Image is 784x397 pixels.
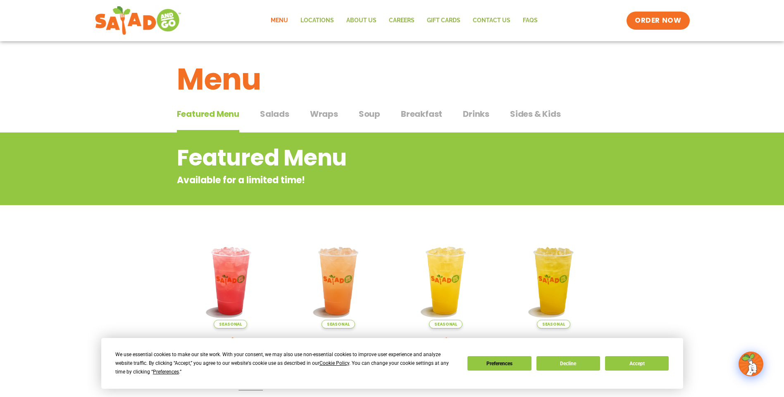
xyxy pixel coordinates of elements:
[260,108,289,120] span: Salads
[467,356,531,371] button: Preferences
[359,108,380,120] span: Soup
[294,11,340,30] a: Locations
[183,335,279,378] h2: Blackberry [PERSON_NAME] Lemonade
[153,369,179,375] span: Preferences
[310,108,338,120] span: Wraps
[605,356,669,371] button: Accept
[101,338,683,389] div: Cookie Consent Prompt
[177,141,541,175] h2: Featured Menu
[383,11,421,30] a: Careers
[506,335,601,364] h2: Mango Grove Lemonade
[429,320,462,328] span: Seasonal
[506,233,601,328] img: Product photo for Mango Grove Lemonade
[265,11,294,30] a: Menu
[627,12,689,30] a: ORDER NOW
[115,350,458,376] div: We use essential cookies to make our site work. With your consent, we may also use non-essential ...
[635,16,681,26] span: ORDER NOW
[95,4,182,37] img: new-SAG-logo-768×292
[536,356,600,371] button: Decline
[537,320,570,328] span: Seasonal
[467,11,517,30] a: Contact Us
[739,352,763,376] img: wpChatIcon
[177,105,608,133] div: Tabbed content
[510,108,561,120] span: Sides & Kids
[177,108,239,120] span: Featured Menu
[322,320,355,328] span: Seasonal
[177,173,541,187] p: Available for a limited time!
[398,233,494,328] img: Product photo for Sunkissed Yuzu Lemonade
[177,57,608,102] h1: Menu
[463,108,489,120] span: Drinks
[265,11,544,30] nav: Menu
[183,233,279,328] img: Product photo for Blackberry Bramble Lemonade
[421,11,467,30] a: GIFT CARDS
[214,320,247,328] span: Seasonal
[319,360,349,366] span: Cookie Policy
[291,233,386,328] img: Product photo for Summer Stone Fruit Lemonade
[401,108,442,120] span: Breakfast
[238,381,263,391] span: Details
[291,335,386,364] h2: Summer Stone Fruit Lemonade
[340,11,383,30] a: About Us
[517,11,544,30] a: FAQs
[398,335,494,364] h2: Sunkissed [PERSON_NAME]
